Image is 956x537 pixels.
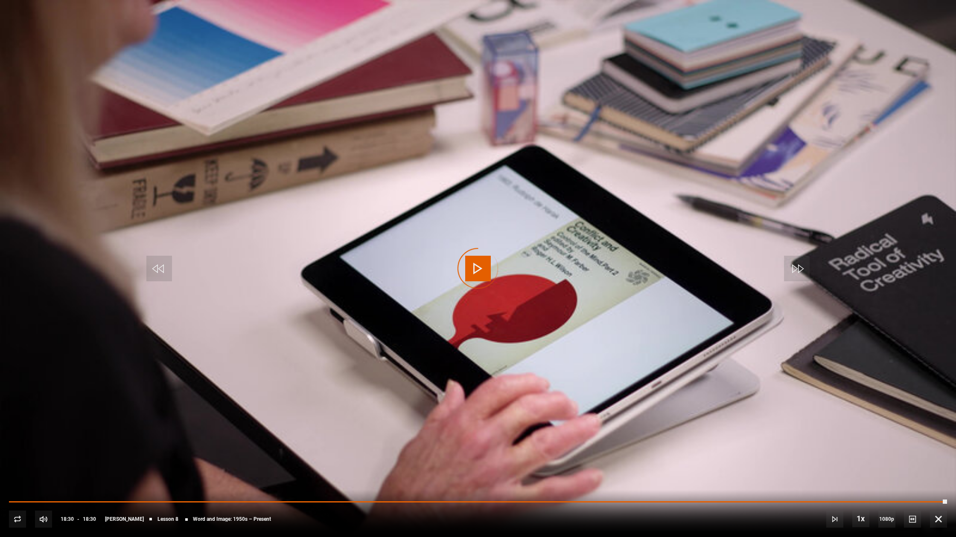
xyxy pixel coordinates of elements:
[852,510,869,527] button: Playback Rate
[77,516,79,522] span: -
[904,511,921,528] button: Captions
[61,511,74,527] span: 18:30
[878,511,895,528] span: 1080p
[193,517,271,522] span: Word and Image: 1950s – Present
[930,511,947,528] button: Fullscreen
[826,511,843,528] button: Next Lesson
[9,511,26,528] button: Replay
[878,511,895,528] div: Current quality: 1080p
[105,517,144,522] span: [PERSON_NAME]
[83,511,96,527] span: 18:30
[157,517,178,522] span: Lesson 8
[9,501,947,503] div: Progress Bar
[35,511,52,528] button: Mute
